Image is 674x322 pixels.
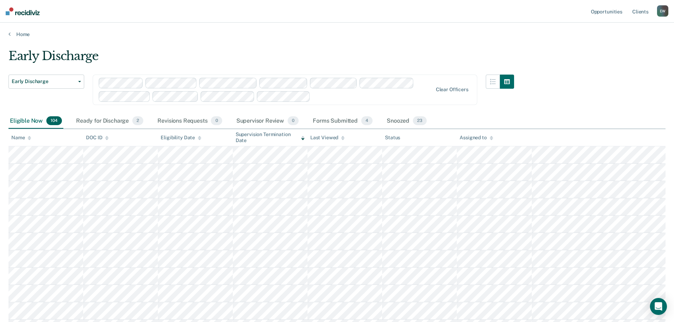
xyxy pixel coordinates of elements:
span: 104 [46,116,62,125]
div: Eligibility Date [161,135,201,141]
button: EW [657,5,668,17]
span: 2 [132,116,143,125]
div: Snoozed23 [385,113,428,129]
div: Revisions Requests0 [156,113,223,129]
div: Eligible Now104 [8,113,63,129]
span: 4 [361,116,373,125]
img: Recidiviz [6,7,40,15]
span: 0 [211,116,222,125]
div: Forms Submitted4 [311,113,374,129]
div: DOC ID [86,135,109,141]
div: Last Viewed [310,135,345,141]
div: Open Intercom Messenger [650,298,667,315]
div: Early Discharge [8,49,514,69]
span: 0 [288,116,299,125]
div: Ready for Discharge2 [75,113,145,129]
div: Status [385,135,400,141]
div: Name [11,135,31,141]
div: Supervision Termination Date [236,131,305,144]
button: Early Discharge [8,75,84,89]
span: Early Discharge [12,78,75,84]
span: 23 [413,116,427,125]
a: Home [8,31,666,37]
div: E W [657,5,668,17]
div: Supervisor Review0 [235,113,300,129]
div: Assigned to [460,135,493,141]
div: Clear officers [436,87,468,93]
